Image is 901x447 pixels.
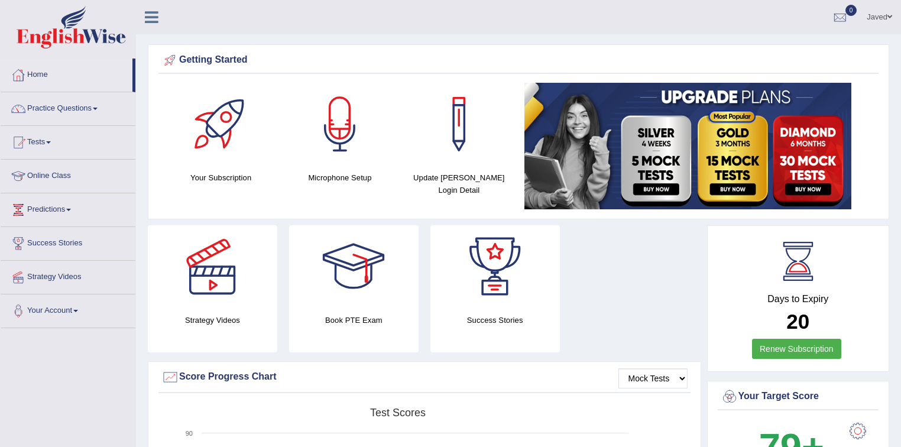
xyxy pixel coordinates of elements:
span: 0 [845,5,857,16]
a: Home [1,59,132,88]
a: Renew Subscription [752,339,841,359]
h4: Microphone Setup [286,171,393,184]
div: Getting Started [161,51,876,69]
img: small5.jpg [524,83,851,209]
b: 20 [786,310,809,333]
h4: Book PTE Exam [289,314,419,326]
h4: Success Stories [430,314,560,326]
a: Predictions [1,193,135,223]
a: Online Class [1,160,135,189]
h4: Days to Expiry [721,294,876,305]
h4: Strategy Videos [148,314,277,326]
a: Practice Questions [1,92,135,122]
a: Strategy Videos [1,261,135,290]
h4: Update [PERSON_NAME] Login Detail [406,171,513,196]
tspan: Test scores [370,407,426,419]
a: Your Account [1,294,135,324]
a: Tests [1,126,135,156]
div: Score Progress Chart [161,368,688,386]
div: Your Target Score [721,388,876,406]
a: Success Stories [1,227,135,257]
text: 90 [186,430,193,437]
h4: Your Subscription [167,171,274,184]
